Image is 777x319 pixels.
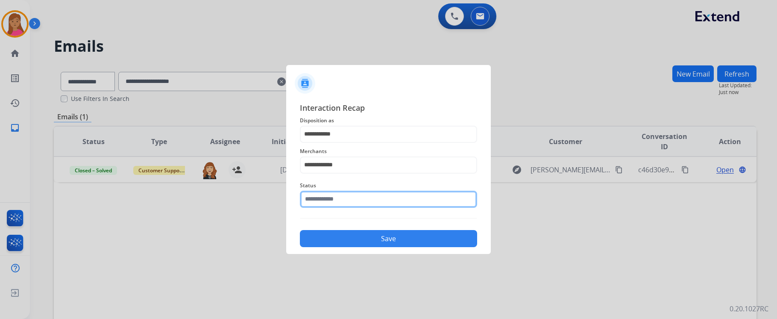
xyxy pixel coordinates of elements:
span: Disposition as [300,115,477,126]
span: Merchants [300,146,477,157]
img: contactIcon [295,73,315,94]
span: Interaction Recap [300,102,477,115]
p: 0.20.1027RC [730,304,768,314]
span: Status [300,180,477,191]
button: Save [300,230,477,247]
